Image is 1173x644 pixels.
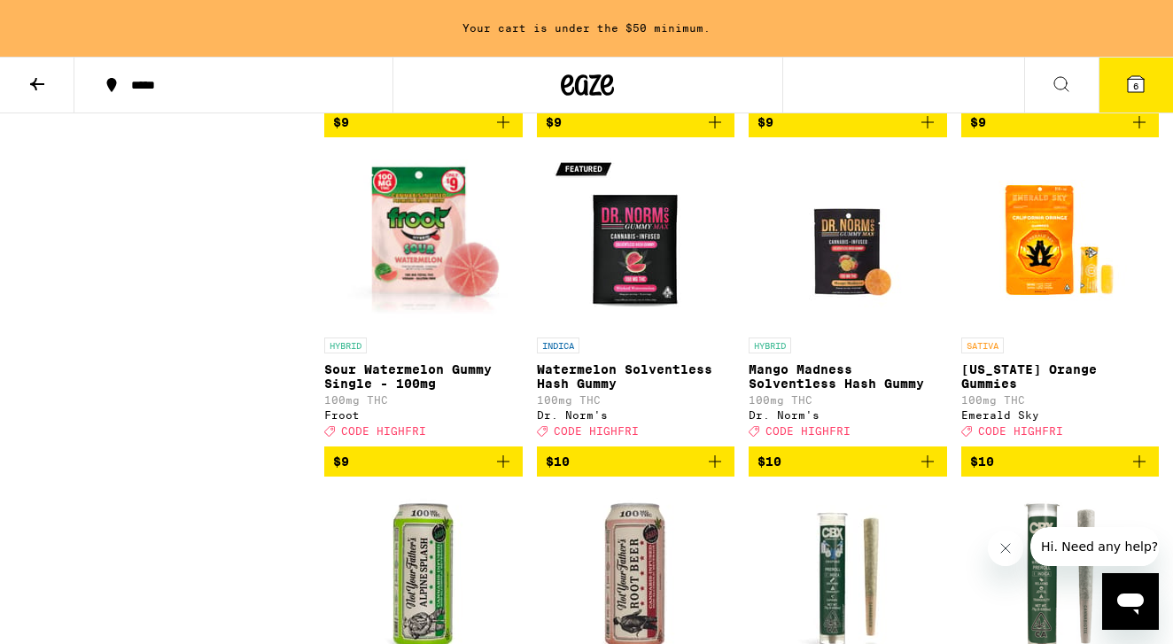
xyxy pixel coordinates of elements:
div: Dr. Norm's [749,409,947,421]
img: Dr. Norm's - Watermelon Solventless Hash Gummy [547,151,724,329]
button: Add to bag [749,107,947,137]
div: Froot [324,409,523,421]
p: [US_STATE] Orange Gummies [961,362,1160,391]
p: 100mg THC [749,394,947,406]
a: Open page for Sour Watermelon Gummy Single - 100mg from Froot [324,151,523,446]
a: Open page for California Orange Gummies from Emerald Sky [961,151,1160,446]
button: Add to bag [537,446,735,477]
p: Watermelon Solventless Hash Gummy [537,362,735,391]
button: Add to bag [537,107,735,137]
p: 100mg THC [324,394,523,406]
div: Emerald Sky [961,409,1160,421]
iframe: Button to launch messaging window [1102,573,1159,630]
a: Open page for Watermelon Solventless Hash Gummy from Dr. Norm's [537,151,735,446]
button: 6 [1099,58,1173,113]
button: Add to bag [961,446,1160,477]
button: Add to bag [961,107,1160,137]
p: INDICA [537,338,579,353]
span: $9 [757,115,773,129]
span: $9 [970,115,986,129]
span: $10 [757,454,781,469]
div: Dr. Norm's [537,409,735,421]
img: Froot - Sour Watermelon Gummy Single - 100mg [324,151,523,329]
span: CODE HIGHFRI [341,426,426,438]
p: 100mg THC [961,394,1160,406]
img: Dr. Norm's - Mango Madness Solventless Hash Gummy [759,151,936,329]
p: 100mg THC [537,394,735,406]
span: $9 [333,115,349,129]
p: HYBRID [749,338,791,353]
p: Mango Madness Solventless Hash Gummy [749,362,947,391]
span: $10 [546,454,570,469]
button: Add to bag [324,107,523,137]
p: HYBRID [324,338,367,353]
button: Add to bag [749,446,947,477]
img: Emerald Sky - California Orange Gummies [971,151,1148,329]
span: CODE HIGHFRI [978,426,1063,438]
a: Open page for Mango Madness Solventless Hash Gummy from Dr. Norm's [749,151,947,446]
span: 6 [1133,81,1138,91]
iframe: Message from company [1030,527,1159,566]
span: $9 [546,115,562,129]
span: $10 [970,454,994,469]
span: $9 [333,454,349,469]
span: CODE HIGHFRI [554,426,639,438]
p: SATIVA [961,338,1004,353]
iframe: Close message [988,531,1023,566]
button: Add to bag [324,446,523,477]
p: Sour Watermelon Gummy Single - 100mg [324,362,523,391]
span: CODE HIGHFRI [765,426,851,438]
